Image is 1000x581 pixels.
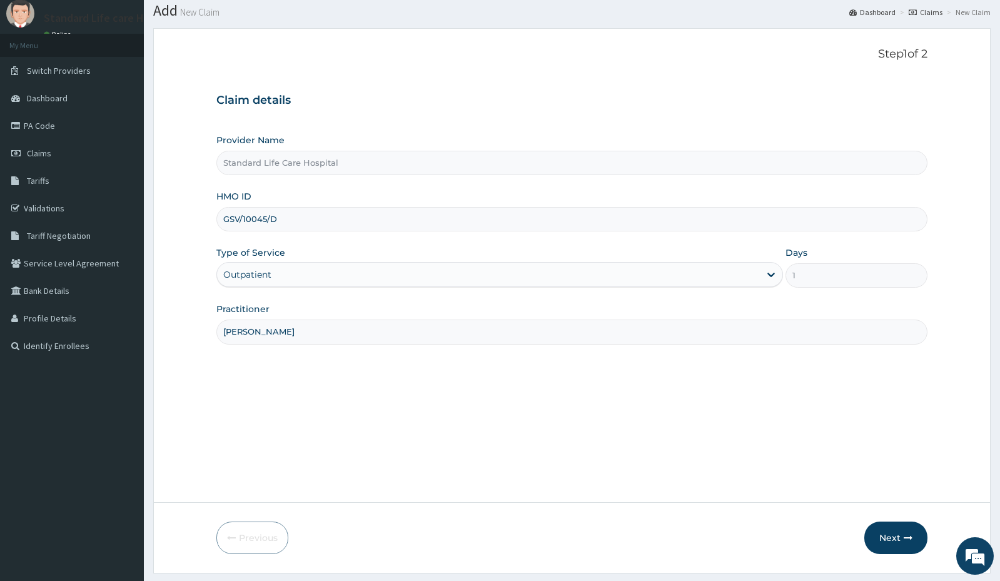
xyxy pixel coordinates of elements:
[785,246,807,259] label: Days
[909,7,942,18] a: Claims
[178,8,220,17] small: New Claim
[944,7,991,18] li: New Claim
[27,175,49,186] span: Tariffs
[65,70,210,86] div: Chat with us now
[27,65,91,76] span: Switch Providers
[216,48,927,61] p: Step 1 of 2
[153,3,991,19] h1: Add
[27,148,51,159] span: Claims
[44,30,74,39] a: Online
[864,522,927,554] button: Next
[73,158,173,284] span: We're online!
[27,93,68,104] span: Dashboard
[216,246,285,259] label: Type of Service
[216,303,270,315] label: Practitioner
[6,341,238,385] textarea: Type your message and hit 'Enter'
[216,134,285,146] label: Provider Name
[27,230,91,241] span: Tariff Negotiation
[216,320,927,344] input: Enter Name
[216,94,927,108] h3: Claim details
[216,190,251,203] label: HMO ID
[44,13,178,24] p: Standard Life care Hospital
[205,6,235,36] div: Minimize live chat window
[23,63,51,94] img: d_794563401_company_1708531726252_794563401
[223,268,271,281] div: Outpatient
[216,207,927,231] input: Enter HMO ID
[849,7,896,18] a: Dashboard
[216,522,288,554] button: Previous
